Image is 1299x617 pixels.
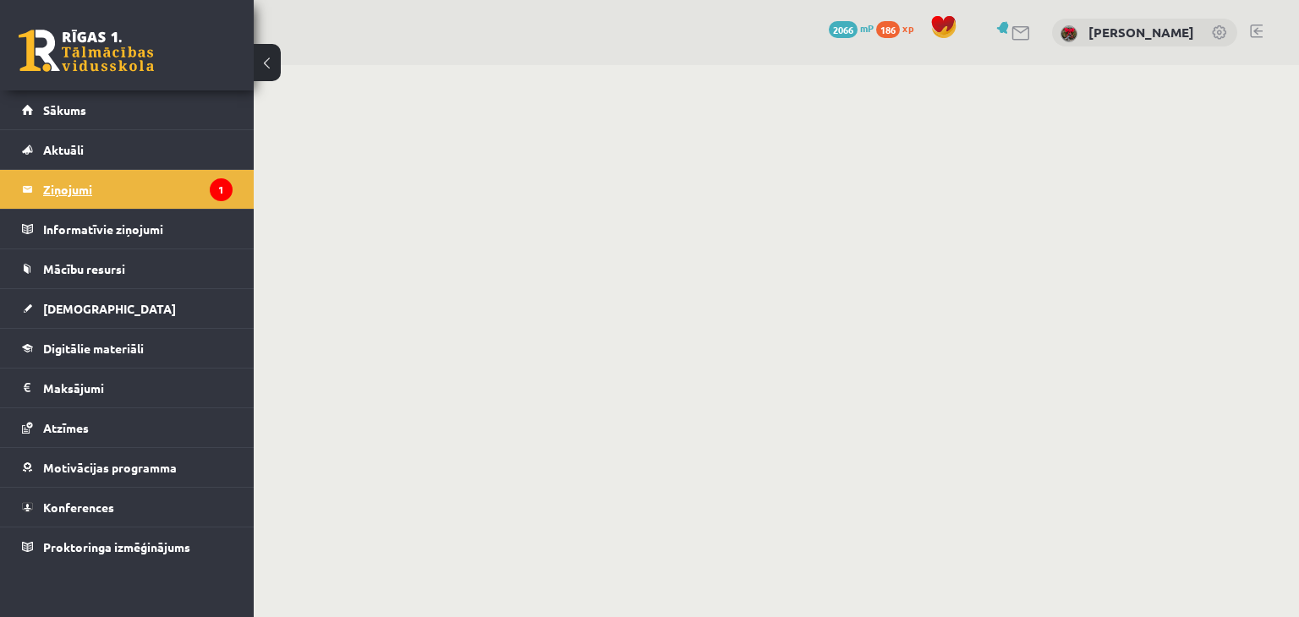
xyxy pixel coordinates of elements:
span: Digitālie materiāli [43,341,144,356]
span: [DEMOGRAPHIC_DATA] [43,301,176,316]
a: Aktuāli [22,130,233,169]
a: Digitālie materiāli [22,329,233,368]
a: Rīgas 1. Tālmācības vidusskola [19,30,154,72]
a: Konferences [22,488,233,527]
a: Atzīmes [22,408,233,447]
span: Motivācijas programma [43,460,177,475]
legend: Ziņojumi [43,170,233,209]
a: [PERSON_NAME] [1088,24,1194,41]
a: Maksājumi [22,369,233,407]
span: mP [860,21,874,35]
a: Informatīvie ziņojumi [22,210,233,248]
span: Sākums [43,102,86,117]
legend: Informatīvie ziņojumi [43,210,233,248]
a: Proktoringa izmēģinājums [22,527,233,566]
span: Mācību resursi [43,261,125,276]
i: 1 [210,178,233,201]
span: 186 [876,21,900,38]
a: 2066 mP [829,21,874,35]
span: 2066 [829,21,858,38]
span: xp [902,21,913,35]
a: Ziņojumi1 [22,170,233,209]
span: Atzīmes [43,420,89,435]
a: Sākums [22,90,233,129]
a: 186 xp [876,21,922,35]
span: Proktoringa izmēģinājums [43,539,190,554]
a: [DEMOGRAPHIC_DATA] [22,289,233,328]
a: Motivācijas programma [22,448,233,487]
span: Aktuāli [43,142,84,157]
span: Konferences [43,500,114,515]
img: Tīna Šneidere [1061,25,1077,42]
a: Mācību resursi [22,249,233,288]
legend: Maksājumi [43,369,233,407]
